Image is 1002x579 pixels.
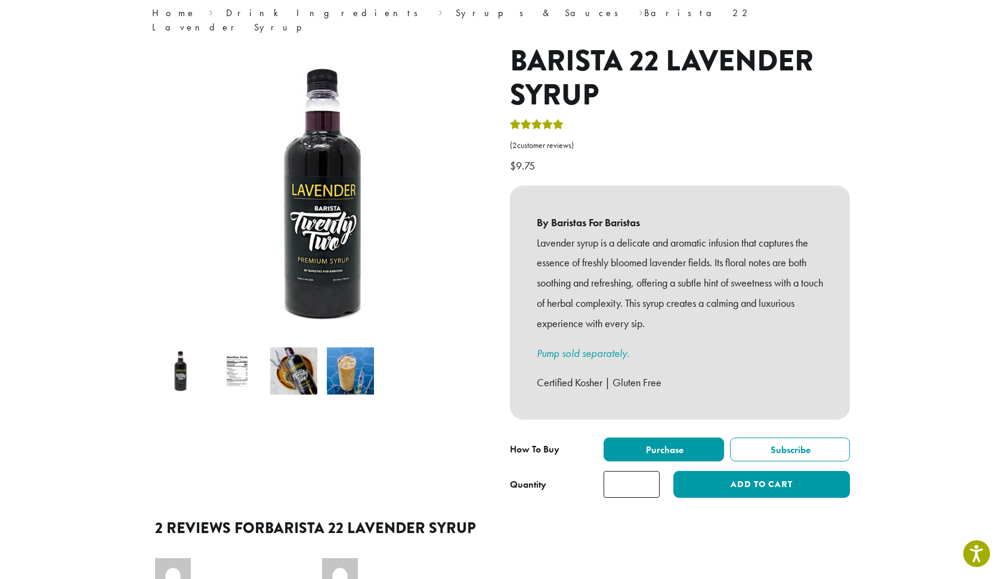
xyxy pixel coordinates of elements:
span: › [438,2,443,20]
h2: 2 reviews for [155,519,847,537]
span: › [639,2,643,20]
div: Rated 5.00 out of 5 [510,118,564,135]
img: Barista 22 Lavender Syrup - Image 3 [270,347,317,395]
a: (2customer reviews) [510,140,850,152]
span: How To Buy [510,443,559,455]
div: Quantity [510,478,546,492]
span: $ [510,159,516,173]
a: Pump sold separately. [537,346,629,360]
h1: Barista 22 Lavender Syrup [510,44,850,113]
p: Certified Kosher | Gluten Free [537,372,823,393]
span: › [209,2,213,20]
a: Home [152,7,196,19]
a: Syrups & Sauces [456,7,626,19]
p: Lavender syrup is a delicate and aromatic infusion that captures the essence of freshly bloomed l... [537,233,823,334]
b: By Baristas For Baristas [537,212,823,233]
span: Subscribe [769,444,811,456]
span: 2 [512,140,517,150]
a: Drink Ingredients [226,7,426,19]
span: Barista 22 Lavender Syrup [265,517,476,539]
img: Barista 22 Lavender Syrup - Image 4 [327,347,374,395]
img: Barista 22 Lavender Syrup [157,347,204,395]
span: Purchase [644,444,684,456]
button: Add to cart [673,471,850,498]
nav: Breadcrumb [152,6,850,35]
bdi: 9.75 [510,159,538,173]
input: Product quantity [604,471,660,498]
img: Barista 22 Lavender Syrup - Image 2 [214,347,261,395]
